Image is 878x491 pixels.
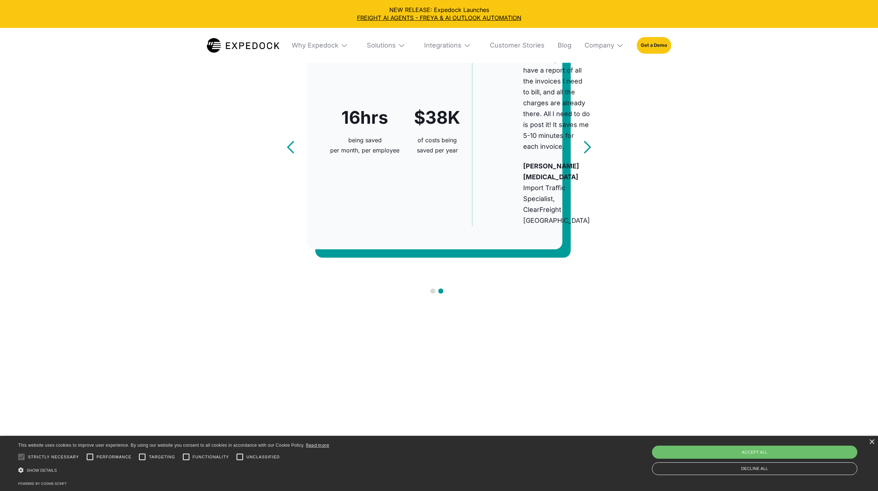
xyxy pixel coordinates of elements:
div: 16hrs [341,103,388,132]
div: Show slide 1 of 2 [430,289,435,294]
div: Company [579,28,629,63]
a: Customer Stories [484,28,545,63]
a: Read more [306,442,329,448]
div: Why Expedock [292,41,339,50]
span: Unclassified [246,454,280,460]
p: It’s been amazing. I anymore. I have a report of all the invoices I need to bill, and all the cha... [523,32,590,152]
a: Blog [552,28,571,63]
div: Integrations [424,41,461,50]
span: This website uses cookies to improve user experience. By using our website you consent to all coo... [18,443,304,448]
a: FREIGHT AI AGENTS - FREYA & AI OUTLOOK AUTOMATION [6,14,872,22]
span: Targeting [149,454,175,460]
div: NEW RELEASE: Expedock Launches [6,6,872,22]
span: Strictly necessary [28,454,79,460]
div: Integrations [418,28,477,63]
div: Accept all [652,446,857,459]
div: Solutions [367,41,396,50]
div: Show details [18,465,329,475]
span: Functionality [193,454,229,460]
p: Import Traffic Specialist, ClearFreight [GEOGRAPHIC_DATA] [523,183,590,226]
div: 2 of 2 [272,0,597,273]
div: next slide [573,0,602,294]
div: Decline all [652,462,857,475]
p: [PERSON_NAME][MEDICAL_DATA] [523,161,590,183]
div: carousel [276,0,602,294]
div: previous slide [276,0,305,294]
iframe: Chat Widget [842,456,878,491]
span: Performance [97,454,132,460]
div: $38K [414,103,460,132]
a: Powered by cookie-script [18,482,67,486]
div: of costs being saved per year [417,135,458,155]
div: Close [869,439,874,445]
div: Why Expedock [286,28,354,63]
div: Solutions [361,28,411,63]
div: Company [584,41,614,50]
span: Show details [26,468,57,472]
a: Get a Demo [637,37,671,54]
div: being saved per month, per employee [330,135,399,155]
div: Show slide 2 of 2 [438,289,443,294]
